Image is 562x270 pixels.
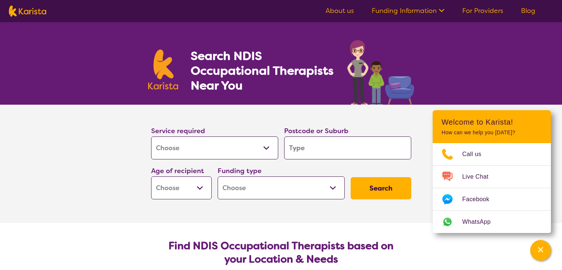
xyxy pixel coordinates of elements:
[433,143,551,233] ul: Choose channel
[433,211,551,233] a: Web link opens in a new tab.
[284,126,348,135] label: Postcode or Suburb
[442,118,542,126] h2: Welcome to Karista!
[218,166,262,175] label: Funding type
[462,171,497,182] span: Live Chat
[151,166,204,175] label: Age of recipient
[462,149,490,160] span: Call us
[433,110,551,233] div: Channel Menu
[284,136,411,159] input: Type
[9,6,46,17] img: Karista logo
[462,216,500,227] span: WhatsApp
[462,194,498,205] span: Facebook
[326,6,354,15] a: About us
[151,126,205,135] label: Service required
[521,6,535,15] a: Blog
[351,177,411,199] button: Search
[157,239,405,266] h2: Find NDIS Occupational Therapists based on your Location & Needs
[462,6,503,15] a: For Providers
[347,40,414,105] img: occupational-therapy
[372,6,445,15] a: Funding Information
[148,50,178,90] img: Karista logo
[442,129,542,136] p: How can we help you [DATE]?
[191,48,334,93] h1: Search NDIS Occupational Therapists Near You
[530,240,551,261] button: Channel Menu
